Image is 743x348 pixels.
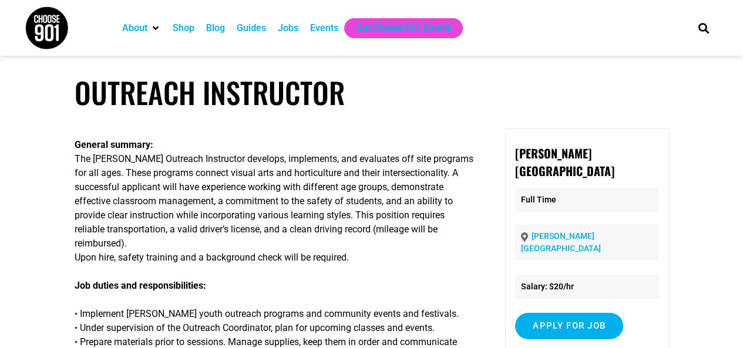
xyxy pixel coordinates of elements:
[116,18,167,38] div: About
[310,21,338,35] a: Events
[75,139,153,150] strong: General summary:
[278,21,298,35] a: Jobs
[356,21,451,35] a: Get Choose901 Emails
[75,280,206,291] strong: Job duties and responsibilities:
[122,21,147,35] a: About
[521,231,601,253] a: [PERSON_NAME][GEOGRAPHIC_DATA]
[173,21,194,35] a: Shop
[75,138,476,265] p: The [PERSON_NAME] Outreach Instructor develops, implements, and evaluates off site programs for a...
[515,144,614,180] strong: [PERSON_NAME][GEOGRAPHIC_DATA]
[237,21,266,35] a: Guides
[515,313,623,339] input: Apply for job
[515,188,658,212] p: Full Time
[206,21,225,35] a: Blog
[75,75,669,110] h1: Outreach Instructor
[116,18,678,38] nav: Main nav
[694,18,713,38] div: Search
[515,275,658,299] li: Salary: $20/hr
